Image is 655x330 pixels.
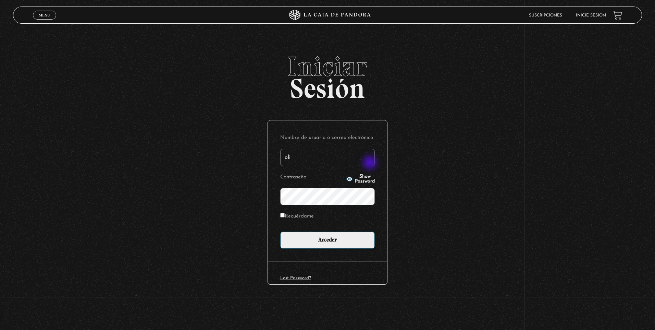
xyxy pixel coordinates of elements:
label: Recuérdame [280,211,314,222]
a: View your shopping cart [613,11,622,20]
label: Contraseña [280,172,344,183]
a: Inicie sesión [576,13,606,17]
button: Show Password [346,174,375,184]
span: Menu [39,13,50,17]
label: Nombre de usuario o correo electrónico [280,133,375,143]
input: Recuérdame [280,213,285,217]
span: Cerrar [36,19,52,24]
a: Lost Password? [280,276,311,280]
span: Iniciar [13,53,642,80]
h2: Sesión [13,53,642,97]
a: Suscripciones [529,13,562,17]
span: Show Password [355,174,375,184]
input: Acceder [280,232,375,249]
